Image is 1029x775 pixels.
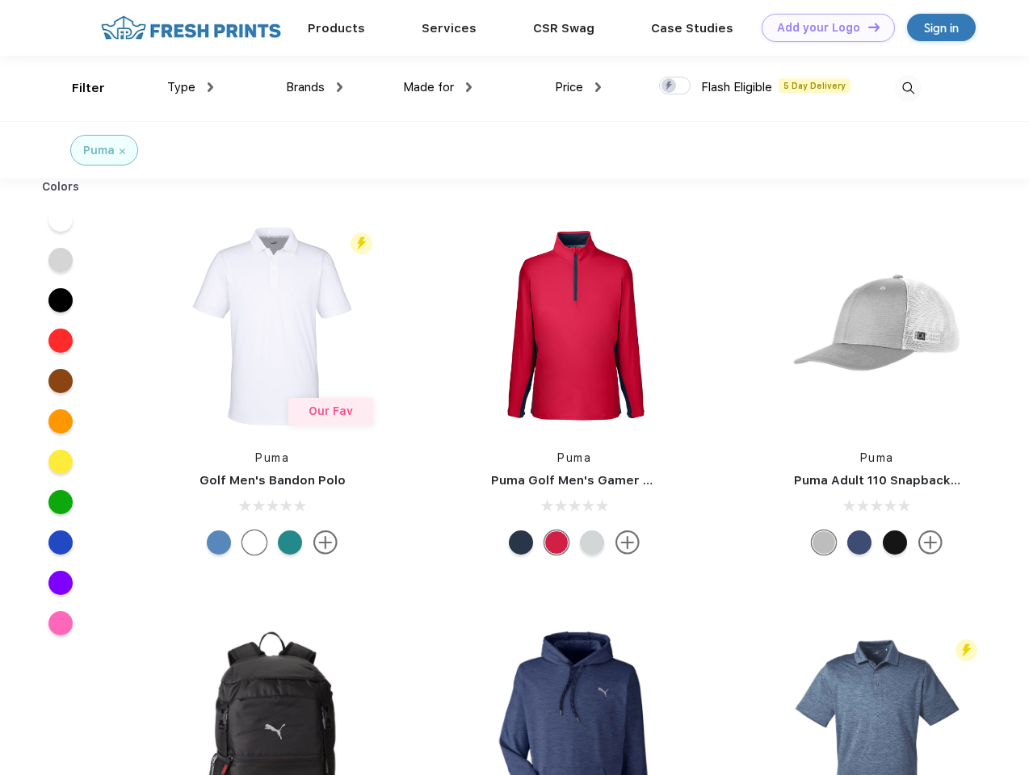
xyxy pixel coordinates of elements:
[533,21,594,36] a: CSR Swag
[120,149,125,154] img: filter_cancel.svg
[779,78,850,93] span: 5 Day Delivery
[72,79,105,98] div: Filter
[868,23,880,31] img: DT
[278,530,302,555] div: Green Lagoon
[96,14,286,42] img: fo%20logo%202.webp
[918,530,943,555] img: more.svg
[199,473,346,488] a: Golf Men's Bandon Polo
[30,178,92,195] div: Colors
[242,530,267,555] div: Bright White
[422,21,477,36] a: Services
[255,451,289,464] a: Puma
[208,82,213,92] img: dropdown.png
[403,80,454,94] span: Made for
[557,451,591,464] a: Puma
[544,530,569,555] div: Ski Patrol
[167,80,195,94] span: Type
[860,451,894,464] a: Puma
[309,404,353,417] span: Our Fav
[509,530,533,555] div: Navy Blazer
[701,80,772,94] span: Flash Eligible
[286,80,325,94] span: Brands
[907,14,976,41] a: Sign in
[491,473,746,488] a: Puma Golf Men's Gamer Golf Quarter-Zip
[595,82,601,92] img: dropdown.png
[812,530,836,555] div: Quarry with Brt Whit
[777,21,860,35] div: Add your Logo
[83,142,115,159] div: Puma
[615,530,640,555] img: more.svg
[883,530,907,555] div: Pma Blk with Pma Blk
[165,219,380,434] img: func=resize&h=266
[467,219,682,434] img: func=resize&h=266
[313,530,338,555] img: more.svg
[924,19,959,37] div: Sign in
[337,82,342,92] img: dropdown.png
[955,639,977,661] img: flash_active_toggle.svg
[308,21,365,36] a: Products
[847,530,871,555] div: Peacoat Qut Shd
[895,75,922,102] img: desktop_search.svg
[207,530,231,555] div: Lake Blue
[580,530,604,555] div: High Rise
[770,219,985,434] img: func=resize&h=266
[466,82,472,92] img: dropdown.png
[555,80,583,94] span: Price
[351,232,372,254] img: flash_active_toggle.svg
